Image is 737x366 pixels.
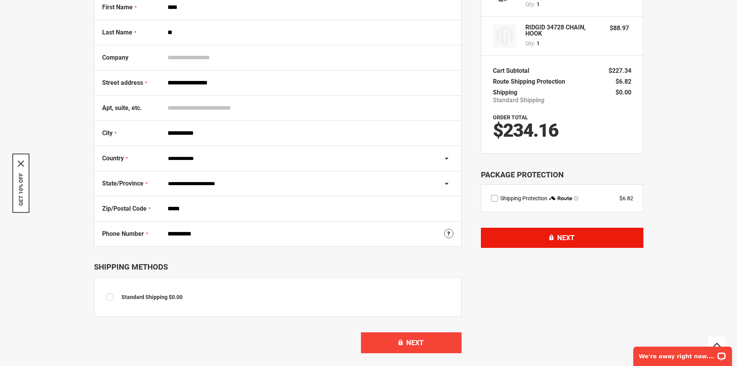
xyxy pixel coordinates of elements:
[610,24,629,32] span: $88.97
[406,339,424,347] span: Next
[94,262,462,271] div: Shipping Methods
[525,24,602,37] strong: RIDGID 34728 CHAIN, HOOK
[493,96,544,104] span: Standard Shipping
[361,332,462,353] button: Next
[493,76,569,87] th: Route Shipping Protection
[493,24,516,48] img: RIDGID 34728 CHAIN, HOOK
[525,40,534,46] span: Qty
[491,194,633,202] div: route shipping protection selector element
[102,3,133,11] span: First Name
[500,195,547,201] span: Shipping Protection
[493,119,558,141] span: $234.16
[537,0,540,8] span: 1
[481,169,643,180] div: Package Protection
[102,205,147,212] span: Zip/Postal Code
[121,294,168,300] span: Standard Shipping
[18,173,24,206] button: GET 10% OFF
[628,342,737,366] iframe: LiveChat chat widget
[18,160,24,167] svg: close icon
[102,79,143,86] span: Street address
[102,230,144,237] span: Phone Number
[525,1,534,7] span: Qty
[169,294,183,300] span: $0.00
[102,129,113,137] span: City
[18,160,24,167] button: Close
[102,29,132,36] span: Last Name
[616,89,631,96] span: $0.00
[102,104,142,112] span: Apt, suite, etc.
[102,54,128,61] span: Company
[609,67,631,74] span: $227.34
[619,194,633,202] div: $6.82
[616,78,631,85] span: $6.82
[574,196,578,201] span: Learn more
[481,228,643,248] button: Next
[493,65,533,76] th: Cart Subtotal
[493,89,517,96] span: Shipping
[493,114,528,120] strong: Order Total
[557,234,575,242] span: Next
[102,180,144,187] span: State/Province
[102,155,124,162] span: Country
[537,40,540,47] span: 1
